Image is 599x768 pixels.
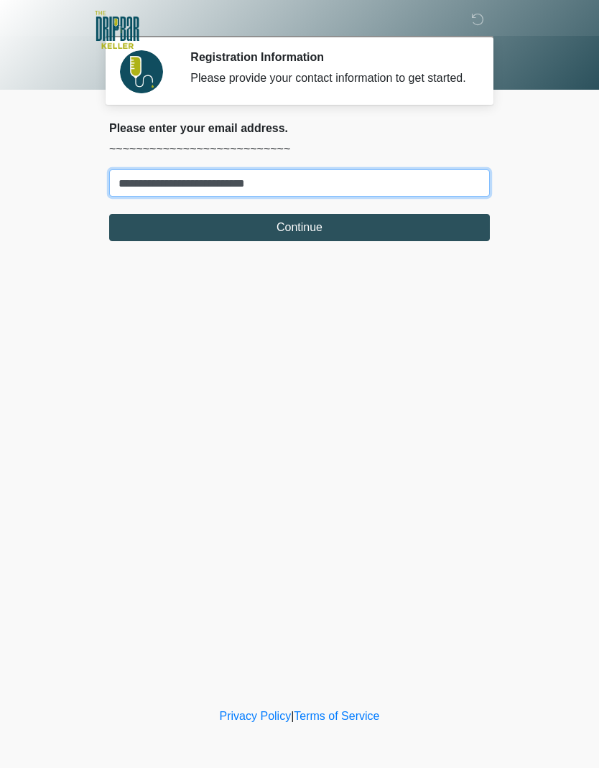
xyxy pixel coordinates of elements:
img: Agent Avatar [120,50,163,93]
h2: Please enter your email address. [109,121,490,135]
a: | [291,710,294,722]
a: Privacy Policy [220,710,292,722]
p: ~~~~~~~~~~~~~~~~~~~~~~~~~~~ [109,141,490,158]
div: Please provide your contact information to get started. [190,70,468,87]
a: Terms of Service [294,710,379,722]
button: Continue [109,214,490,241]
img: The DRIPBaR - Keller Logo [95,11,139,49]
